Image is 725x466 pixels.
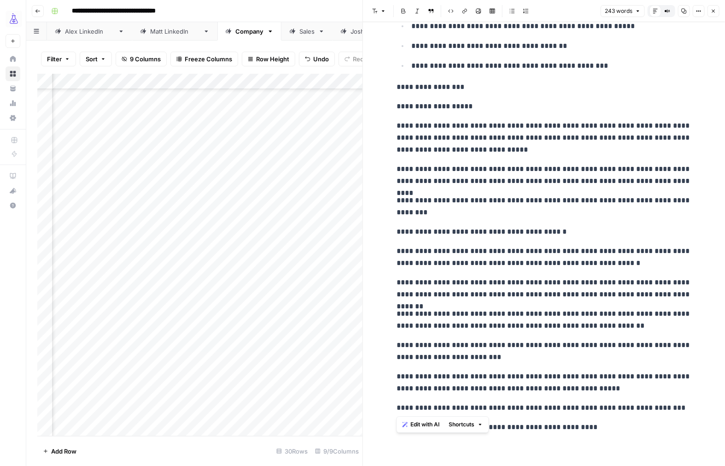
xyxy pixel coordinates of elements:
[80,52,112,66] button: Sort
[353,54,368,64] span: Redo
[235,27,263,36] div: Company
[185,54,232,64] span: Freeze Columns
[449,420,475,429] span: Shortcuts
[242,52,295,66] button: Row Height
[86,54,98,64] span: Sort
[299,52,335,66] button: Undo
[6,7,20,30] button: Workspace: AirOps Growth
[150,27,199,36] div: [PERSON_NAME]
[6,111,20,125] a: Settings
[217,22,281,41] a: Company
[6,198,20,213] button: Help + Support
[605,7,632,15] span: 243 words
[51,447,76,456] span: Add Row
[299,27,315,36] div: Sales
[47,54,62,64] span: Filter
[6,169,20,183] a: AirOps Academy
[6,11,22,27] img: AirOps Growth Logo
[411,420,440,429] span: Edit with AI
[313,54,329,64] span: Undo
[6,183,20,198] button: What's new?
[170,52,238,66] button: Freeze Columns
[37,444,82,459] button: Add Row
[6,81,20,96] a: Your Data
[6,96,20,111] a: Usage
[256,54,289,64] span: Row Height
[41,52,76,66] button: Filter
[399,419,444,431] button: Edit with AI
[333,22,418,41] a: [PERSON_NAME]
[601,5,645,17] button: 243 words
[6,52,20,66] a: Home
[130,54,161,64] span: 9 Columns
[339,52,374,66] button: Redo
[65,27,114,36] div: [PERSON_NAME]
[47,22,132,41] a: [PERSON_NAME]
[6,184,20,198] div: What's new?
[311,444,362,459] div: 9/9 Columns
[273,444,311,459] div: 30 Rows
[116,52,167,66] button: 9 Columns
[445,419,487,431] button: Shortcuts
[281,22,333,41] a: Sales
[351,27,400,36] div: [PERSON_NAME]
[6,66,20,81] a: Browse
[132,22,217,41] a: [PERSON_NAME]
